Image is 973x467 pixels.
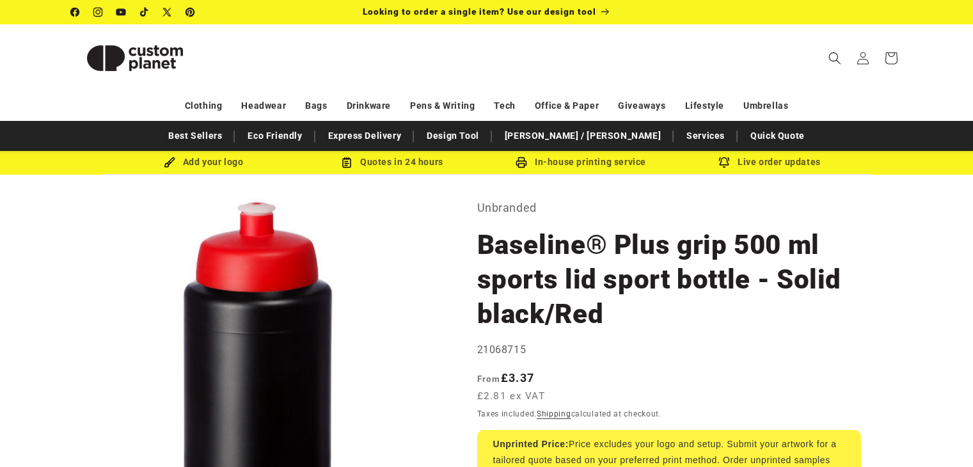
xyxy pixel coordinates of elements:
[535,95,599,117] a: Office & Paper
[718,157,730,168] img: Order updates
[487,154,676,170] div: In-house printing service
[241,95,286,117] a: Headwear
[241,125,308,147] a: Eco Friendly
[71,29,199,87] img: Custom Planet
[322,125,408,147] a: Express Delivery
[494,95,515,117] a: Tech
[685,95,724,117] a: Lifestyle
[493,439,569,449] strong: Unprinted Price:
[680,125,731,147] a: Services
[676,154,864,170] div: Live order updates
[498,125,667,147] a: [PERSON_NAME] / [PERSON_NAME]
[744,125,811,147] a: Quick Quote
[363,6,596,17] span: Looking to order a single item? Use our design tool
[410,95,475,117] a: Pens & Writing
[477,408,861,420] div: Taxes included. calculated at checkout.
[164,157,175,168] img: Brush Icon
[420,125,486,147] a: Design Tool
[305,95,327,117] a: Bags
[341,157,352,168] img: Order Updates Icon
[477,228,861,331] h1: Baseline® Plus grip 500 ml sports lid sport bottle - Solid black/Red
[477,344,526,356] span: 21068715
[185,95,223,117] a: Clothing
[477,389,546,404] span: £2.81 ex VAT
[537,409,571,418] a: Shipping
[109,154,298,170] div: Add your logo
[821,44,849,72] summary: Search
[743,95,788,117] a: Umbrellas
[298,154,487,170] div: Quotes in 24 hours
[162,125,228,147] a: Best Sellers
[516,157,527,168] img: In-house printing
[347,95,391,117] a: Drinkware
[477,371,535,384] strong: £3.37
[66,24,203,91] a: Custom Planet
[477,374,501,384] span: From
[618,95,665,117] a: Giveaways
[477,198,861,218] p: Unbranded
